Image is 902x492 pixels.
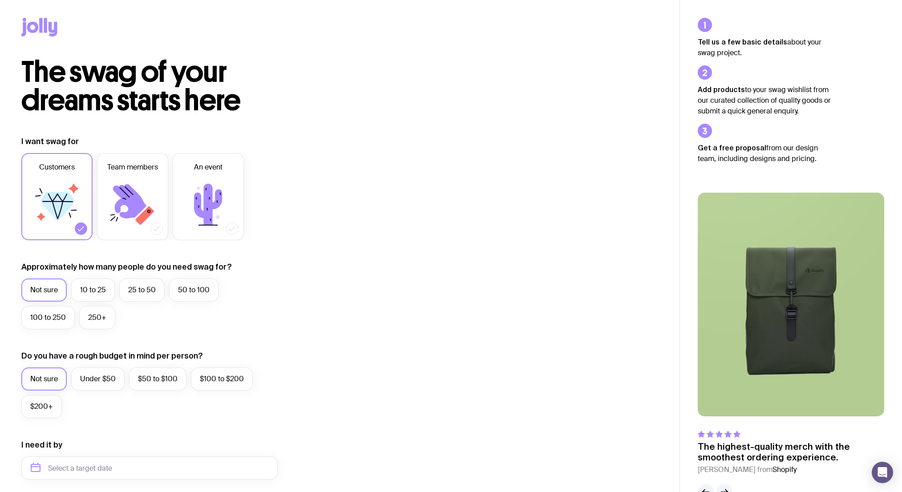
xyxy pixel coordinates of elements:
label: 25 to 50 [119,278,165,302]
span: Team members [107,162,158,173]
span: An event [194,162,222,173]
label: 50 to 100 [169,278,218,302]
label: Under $50 [71,367,125,391]
label: 10 to 25 [71,278,115,302]
p: about your swag project. [698,36,831,58]
label: 250+ [79,306,115,329]
label: Not sure [21,278,67,302]
label: Do you have a rough budget in mind per person? [21,351,203,361]
strong: Tell us a few basic details [698,38,787,46]
p: to your swag wishlist from our curated collection of quality goods or submit a quick general enqu... [698,84,831,117]
label: I want swag for [21,136,79,147]
label: Approximately how many people do you need swag for? [21,262,232,272]
label: $50 to $100 [129,367,186,391]
strong: Get a free proposal [698,144,766,152]
p: from our design team, including designs and pricing. [698,142,831,164]
label: Not sure [21,367,67,391]
span: The swag of your dreams starts here [21,54,241,118]
span: Shopify [773,465,797,474]
div: Open Intercom Messenger [872,462,893,483]
label: $200+ [21,395,62,418]
p: The highest-quality merch with the smoothest ordering experience. [698,441,884,463]
input: Select a target date [21,456,278,480]
label: $100 to $200 [191,367,253,391]
label: 100 to 250 [21,306,75,329]
strong: Add products [698,85,745,93]
cite: [PERSON_NAME] from [698,464,884,475]
label: I need it by [21,440,62,450]
span: Customers [39,162,75,173]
